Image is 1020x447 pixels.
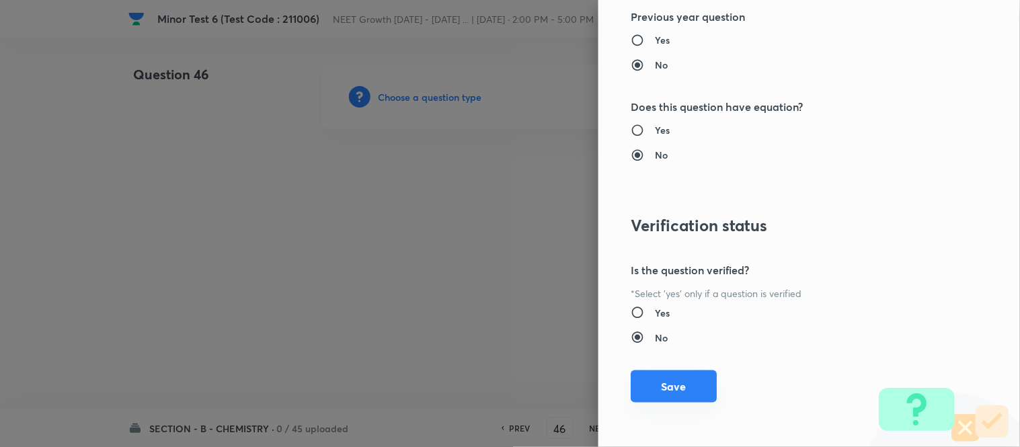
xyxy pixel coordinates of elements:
[655,33,670,47] h6: Yes
[655,58,668,72] h6: No
[655,331,668,345] h6: No
[631,9,943,25] h5: Previous year question
[631,286,943,300] p: *Select 'yes' only if a question is verified
[631,262,943,278] h5: Is the question verified?
[631,370,717,403] button: Save
[631,99,943,115] h5: Does this question have equation?
[655,306,670,320] h6: Yes
[631,216,943,235] h3: Verification status
[655,123,670,137] h6: Yes
[655,148,668,162] h6: No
